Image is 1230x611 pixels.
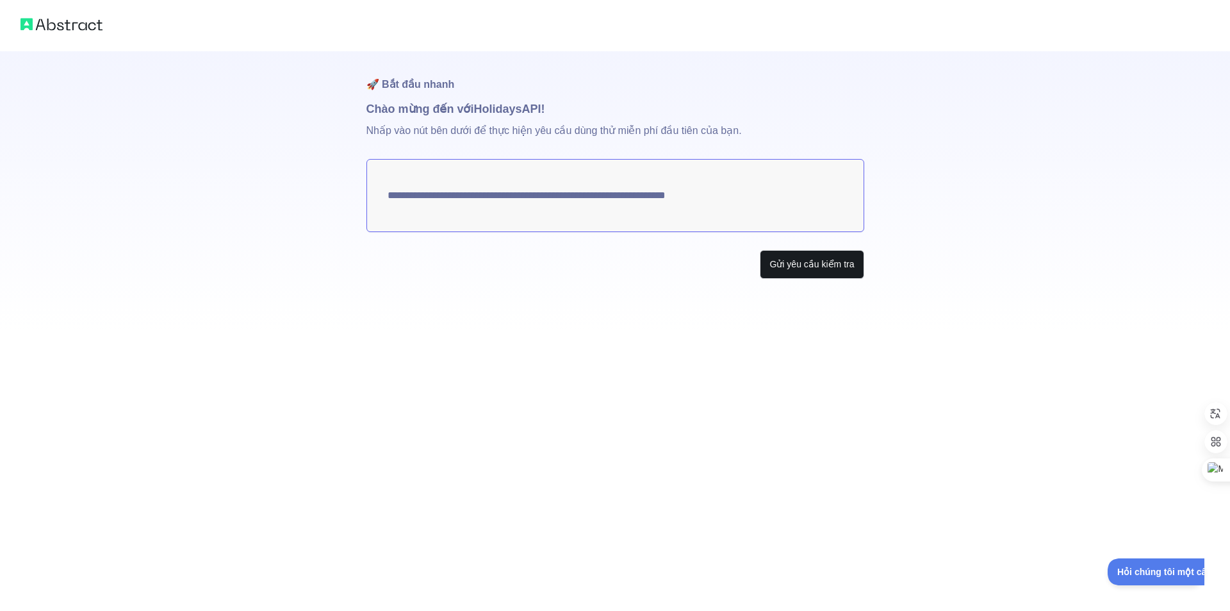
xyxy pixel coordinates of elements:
img: Logo trừu tượng [20,15,102,33]
button: Gửi yêu cầu kiểm tra [760,250,864,279]
font: Nhấp vào nút bên dưới để thực hiện yêu cầu dùng thử miễn phí đầu tiên của bạn. [366,125,742,136]
font: 🚀 Bắt đầu nhanh [366,79,455,90]
iframe: Chuyển đổi Hỗ trợ khách hàng [1108,558,1204,585]
font: Holidays [474,103,522,115]
font: Chào mừng đến với [366,103,474,115]
font: Hỏi chúng tôi một câu hỏi [10,8,120,19]
font: API! [522,103,545,115]
font: Gửi yêu cầu kiểm tra [769,259,854,269]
